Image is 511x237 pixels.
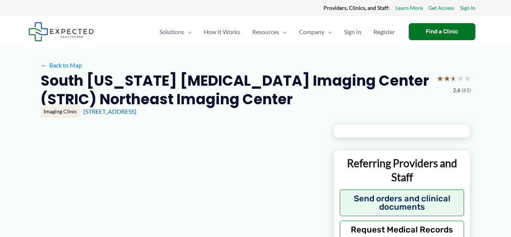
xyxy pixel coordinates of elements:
a: Get Access [428,3,454,13]
a: Find a Clinic [409,23,475,40]
button: Send orders and clinical documents [340,190,464,216]
strong: Providers, Clinics, and Staff: [323,5,390,11]
a: Register [367,19,401,45]
span: Solutions [159,19,184,45]
h2: South [US_STATE] [MEDICAL_DATA] Imaging Center (STRIC) Northeast Imaging Center [41,71,431,109]
a: CompanyMenu Toggle [293,19,338,45]
span: ★ [450,71,457,85]
span: Menu Toggle [184,19,192,45]
span: ★ [437,71,444,85]
span: Company [299,19,324,45]
span: 2.6 [453,85,460,95]
span: Resources [252,19,279,45]
p: Referring Providers and Staff [340,156,464,184]
div: Imaging Clinic [41,105,80,118]
nav: Primary Site Navigation [153,19,401,45]
span: ★ [457,71,464,85]
a: How It Works [198,19,246,45]
a: Sign In [460,3,475,13]
a: [STREET_ADDRESS] [83,108,136,115]
img: Expected Healthcare Logo - side, dark font, small [28,22,94,41]
span: ★ [464,71,471,85]
span: (61) [462,85,471,95]
span: Menu Toggle [324,19,332,45]
span: Register [373,19,395,45]
span: How It Works [204,19,240,45]
span: ← [41,61,48,69]
span: Sign In [344,19,361,45]
a: Learn More [395,3,423,13]
a: SolutionsMenu Toggle [153,19,198,45]
span: Menu Toggle [279,19,287,45]
a: Sign In [338,19,367,45]
span: ★ [444,71,450,85]
a: ←Back to Map [41,60,82,71]
a: ResourcesMenu Toggle [246,19,293,45]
